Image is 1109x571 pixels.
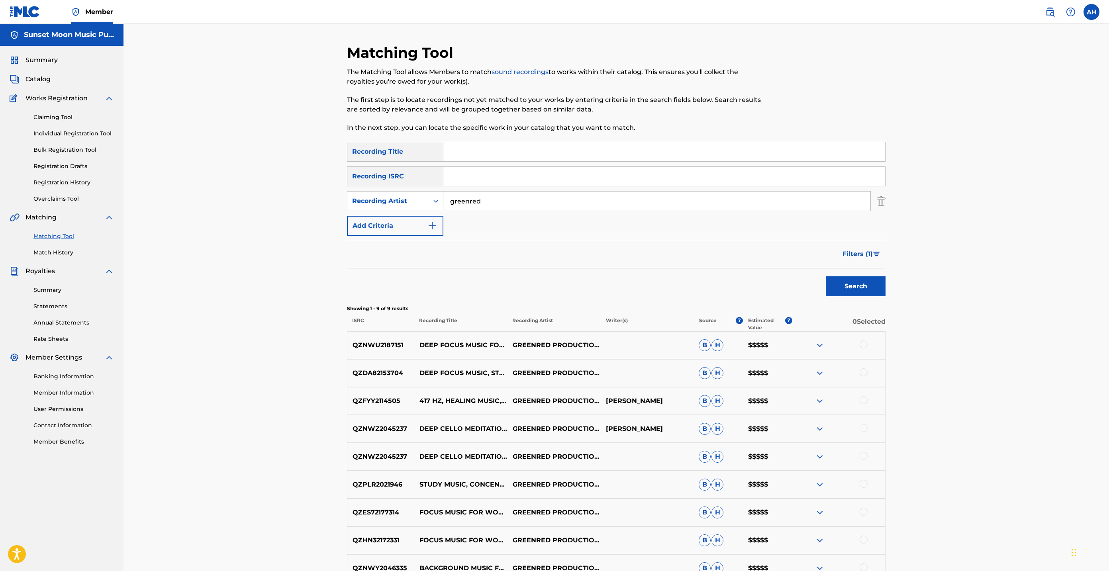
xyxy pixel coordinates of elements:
img: Works Registration [10,94,20,103]
p: 0 Selected [792,317,886,331]
div: Drag [1072,541,1076,565]
span: H [711,367,723,379]
p: [PERSON_NAME] [600,424,694,434]
span: Works Registration [25,94,88,103]
p: $$$$$ [743,368,792,378]
span: B [699,395,711,407]
span: H [711,451,723,463]
p: Recording Title [414,317,507,331]
form: Search Form [347,142,886,300]
img: expand [104,266,114,276]
img: Accounts [10,30,19,40]
p: $$$$$ [743,340,792,350]
a: Rate Sheets [33,335,114,343]
a: Member Information [33,389,114,397]
span: B [699,506,711,518]
button: Filters (1) [838,244,886,264]
span: Royalties [25,266,55,276]
span: H [711,423,723,435]
p: DEEP FOCUS MUSIC, STUDY MUSIC FOR CONCENTRATION, IMPROVE MEMORY AND PRODUCTIVITY [414,368,507,378]
span: H [711,506,723,518]
img: expand [815,452,825,461]
p: GREENRED PRODUCTIONS [507,508,600,517]
p: Writer(s) [600,317,694,331]
img: Delete Criterion [877,191,886,211]
img: expand [815,480,825,489]
span: H [711,339,723,351]
button: Search [826,276,886,296]
span: Member Settings [25,353,82,362]
p: GREENRED PRODUCTIONS [507,452,600,461]
span: B [699,534,711,546]
a: Claiming Tool [33,113,114,121]
p: FOCUS MUSIC FOR WORK AND CONCENTRATION, BACKGROUND MUSIC FOR STUDYING [414,536,507,545]
img: expand [815,368,825,378]
img: Matching [10,213,20,222]
p: [PERSON_NAME] [600,396,694,406]
a: Member Benefits [33,438,114,446]
img: filter [873,252,880,256]
p: $$$$$ [743,508,792,517]
img: 9d2ae6d4665cec9f34b9.svg [427,221,437,231]
img: expand [815,536,825,545]
p: DEEP CELLO MEDITATION MUSIC, DARK MEDITATION MUSIC, CALMING TRANCE CELLO MUSIC [414,424,507,434]
p: $$$$$ [743,424,792,434]
img: Member Settings [10,353,19,362]
a: Summary [33,286,114,294]
img: Catalog [10,74,19,84]
span: B [699,339,711,351]
button: Add Criteria [347,216,443,236]
span: H [711,534,723,546]
p: GREENRED PRODUCTIONS [507,480,600,489]
p: QZNWZ2045237 [347,452,414,461]
a: sound recordings [492,68,549,76]
p: Recording Artist [507,317,600,331]
span: Catalog [25,74,51,84]
span: B [699,479,711,491]
p: FOCUS MUSIC FOR WORK AND STUDYING, BACKGROUND MUSIC FOR BETTER CONCENTRATION, STUDY MUSIC [414,508,507,517]
iframe: Chat Widget [1069,533,1109,571]
p: $$$$$ [743,452,792,461]
p: $$$$$ [743,396,792,406]
a: Banking Information [33,372,114,381]
p: GREENRED PRODUCTIONS [507,368,600,378]
p: QZFYY2114505 [347,396,414,406]
a: Registration History [33,178,114,187]
p: GREENRED PRODUCTIONS [507,536,600,545]
span: H [711,479,723,491]
h5: Sunset Moon Music Publishing [24,30,114,39]
p: In the next step, you can locate the specific work in your catalog that you want to match. [347,123,762,133]
img: expand [104,213,114,222]
span: Filters ( 1 ) [843,249,873,259]
a: User Permissions [33,405,114,413]
p: Estimated Value [748,317,785,331]
img: Summary [10,55,19,65]
p: ISRC [347,317,414,331]
img: expand [815,508,825,517]
h2: Matching Tool [347,44,457,62]
a: Bulk Registration Tool [33,146,114,154]
p: QZDA82153704 [347,368,414,378]
div: User Menu [1084,4,1099,20]
img: search [1045,7,1055,17]
p: The first step is to locate recordings not yet matched to your works by entering criteria in the ... [347,95,762,114]
p: QZPLR2021946 [347,480,414,489]
span: H [711,395,723,407]
img: expand [815,424,825,434]
a: Statements [33,302,114,311]
img: Top Rightsholder [71,7,80,17]
a: Public Search [1042,4,1058,20]
p: Showing 1 - 9 of 9 results [347,305,886,312]
a: Annual Statements [33,319,114,327]
span: ? [785,317,792,324]
p: GREENRED PRODUCTIONS [507,424,600,434]
a: Individual Registration Tool [33,129,114,138]
img: MLC Logo [10,6,40,18]
span: B [699,451,711,463]
a: Registration Drafts [33,162,114,170]
p: $$$$$ [743,536,792,545]
a: Match History [33,248,114,257]
p: QZNWZ2045237 [347,424,414,434]
div: Recording Artist [352,196,424,206]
